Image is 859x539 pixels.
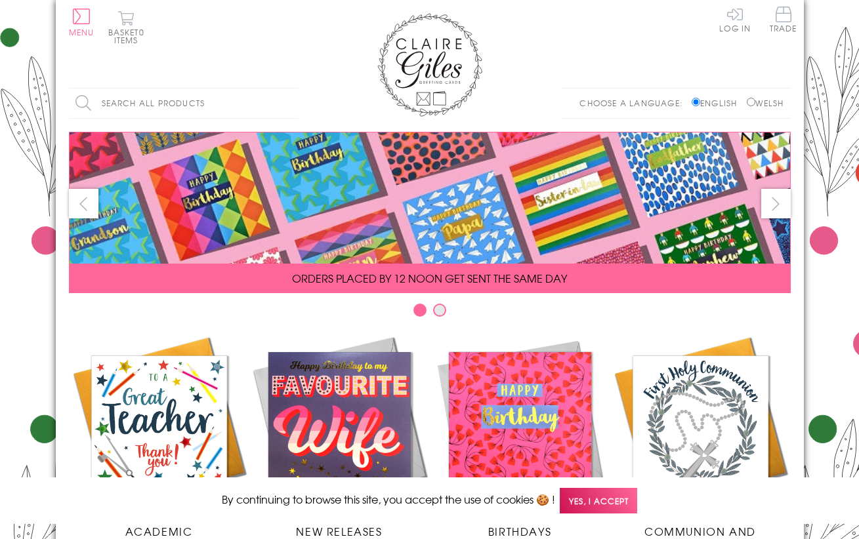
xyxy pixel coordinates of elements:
div: Carousel Pagination [69,303,791,323]
button: Menu [69,9,94,36]
span: Trade [770,7,797,32]
img: Claire Giles Greetings Cards [377,13,482,117]
a: Log In [719,7,751,32]
input: English [692,98,700,106]
span: New Releases [296,523,382,539]
a: New Releases [249,333,430,539]
label: English [692,97,744,109]
a: Trade [770,7,797,35]
span: 0 items [114,26,144,46]
span: ORDERS PLACED BY 12 NOON GET SENT THE SAME DAY [292,270,567,286]
p: Choose a language: [579,97,689,109]
span: Academic [125,523,193,539]
button: Carousel Page 2 [433,304,446,317]
button: prev [69,189,98,218]
button: next [761,189,791,218]
button: Carousel Page 1 (Current Slide) [413,304,427,317]
span: Yes, I accept [560,488,637,513]
button: Basket0 items [108,10,144,44]
a: Academic [69,333,249,539]
input: Search [285,89,299,118]
input: Welsh [747,98,755,106]
a: Birthdays [430,333,610,539]
label: Welsh [747,97,784,109]
span: Menu [69,26,94,38]
span: Birthdays [488,523,551,539]
input: Search all products [69,89,299,118]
